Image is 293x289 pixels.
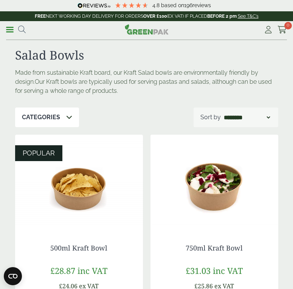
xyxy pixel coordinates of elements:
[125,24,169,35] img: GreenPak Supplies
[207,14,237,19] strong: BEFORE 2 pm
[78,3,110,8] img: REVIEWS.io
[15,135,143,229] img: Kraft Bowl 500ml with Nachos
[15,78,272,94] span: Our Kraft bowls are typically used for serving pastas and salads, although can be used for servin...
[50,265,75,276] span: £28.87
[4,267,22,285] button: Open CMP widget
[23,149,55,157] span: POPULAR
[15,69,258,85] span: Made from sustainable Kraft board, our Kraft Salad bowls are environmentally friendly by design.
[115,2,149,9] div: 4.79 Stars
[143,14,167,19] strong: OVER £100
[78,265,107,276] span: inc VAT
[186,265,211,276] span: £31.03
[15,48,278,62] h1: Salad Bowls
[22,113,60,122] p: Categories
[192,2,211,8] span: reviews
[284,22,292,29] span: 0
[264,26,273,34] i: My Account
[277,24,287,35] a: 0
[150,135,278,229] img: Kraft Bowl 750ml with Goats Cheese Salad Open
[186,243,243,252] a: 750ml Kraft Bowl
[161,2,184,8] span: Based on
[200,113,221,122] p: Sort by
[238,14,259,19] a: See T&C's
[222,113,271,122] select: Shop order
[35,14,46,19] strong: FREE
[213,265,243,276] span: inc VAT
[152,2,161,8] span: 4.8
[277,26,287,34] i: Cart
[50,243,107,252] a: 500ml Kraft Bowl
[184,2,192,8] span: 196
